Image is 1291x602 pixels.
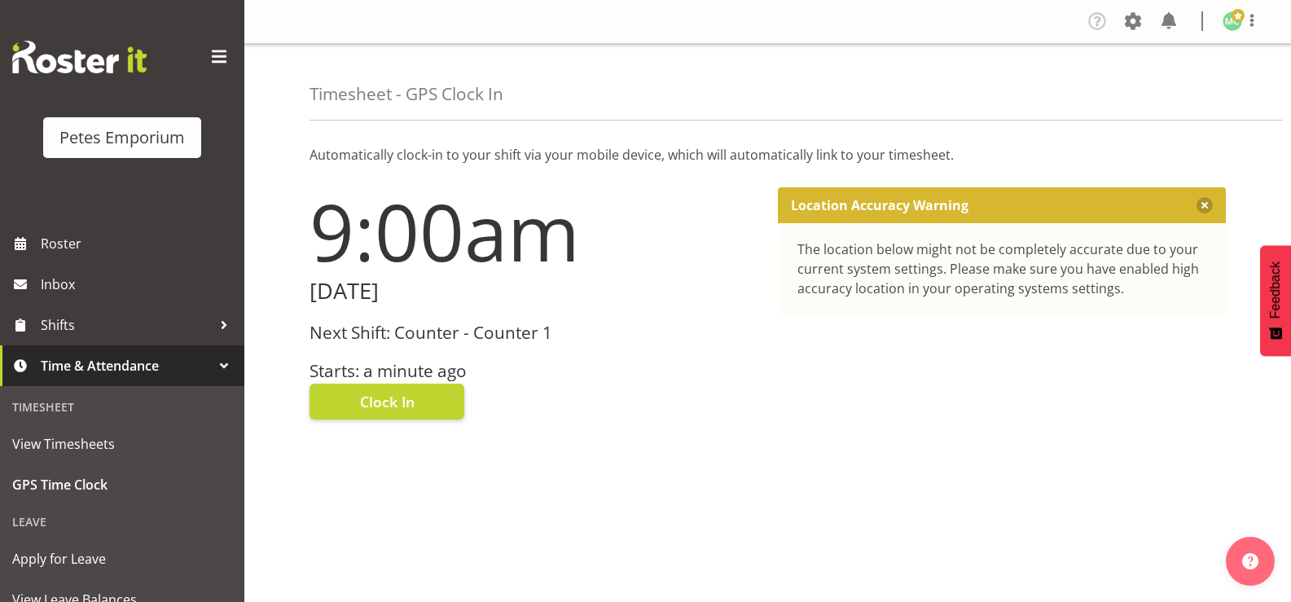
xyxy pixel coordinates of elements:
a: Apply for Leave [4,538,240,579]
span: Feedback [1268,261,1283,319]
p: Automatically clock-in to your shift via your mobile device, which will automatically link to you... [310,145,1226,165]
a: View Timesheets [4,424,240,464]
h3: Next Shift: Counter - Counter 1 [310,323,758,342]
div: Timesheet [4,390,240,424]
div: Leave [4,505,240,538]
span: GPS Time Clock [12,472,232,497]
span: View Timesheets [12,432,232,456]
span: Shifts [41,313,212,337]
button: Clock In [310,384,464,420]
img: help-xxl-2.png [1242,553,1258,569]
span: Inbox [41,272,236,297]
p: Location Accuracy Warning [791,197,968,213]
div: The location below might not be completely accurate due to your current system settings. Please m... [797,239,1207,298]
span: Clock In [360,391,415,412]
button: Feedback - Show survey [1260,245,1291,356]
span: Roster [41,231,236,256]
h1: 9:00am [310,187,758,275]
div: Petes Emporium [59,125,185,150]
img: Rosterit website logo [12,41,147,73]
span: Apply for Leave [12,547,232,571]
a: GPS Time Clock [4,464,240,505]
h3: Starts: a minute ago [310,362,758,380]
h4: Timesheet - GPS Clock In [310,85,503,103]
img: melissa-cowen2635.jpg [1223,11,1242,31]
span: Time & Attendance [41,354,212,378]
h2: [DATE] [310,279,758,304]
button: Close message [1197,197,1213,213]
